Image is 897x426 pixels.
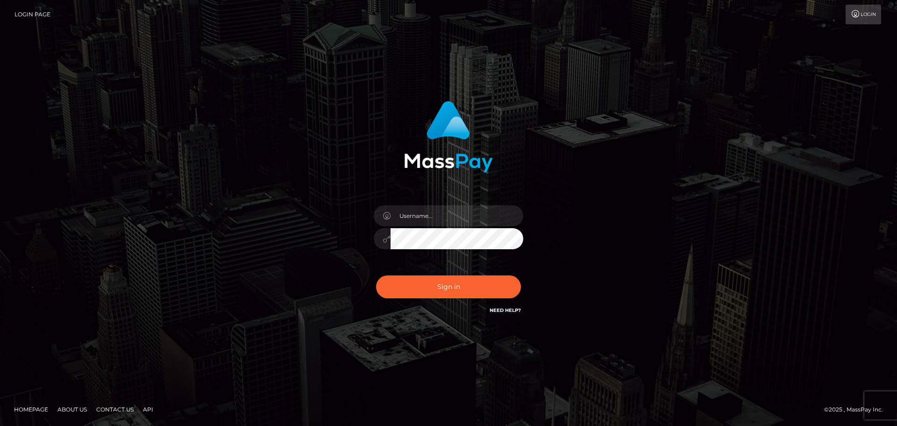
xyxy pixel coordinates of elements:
a: About Us [54,402,91,417]
a: Contact Us [93,402,137,417]
div: © 2025 , MassPay Inc. [824,404,890,415]
a: Login Page [14,5,50,24]
a: Homepage [10,402,52,417]
input: Username... [391,205,523,226]
a: API [139,402,157,417]
a: Login [846,5,881,24]
button: Sign in [376,275,521,298]
a: Need Help? [490,307,521,313]
img: MassPay Login [404,101,493,173]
